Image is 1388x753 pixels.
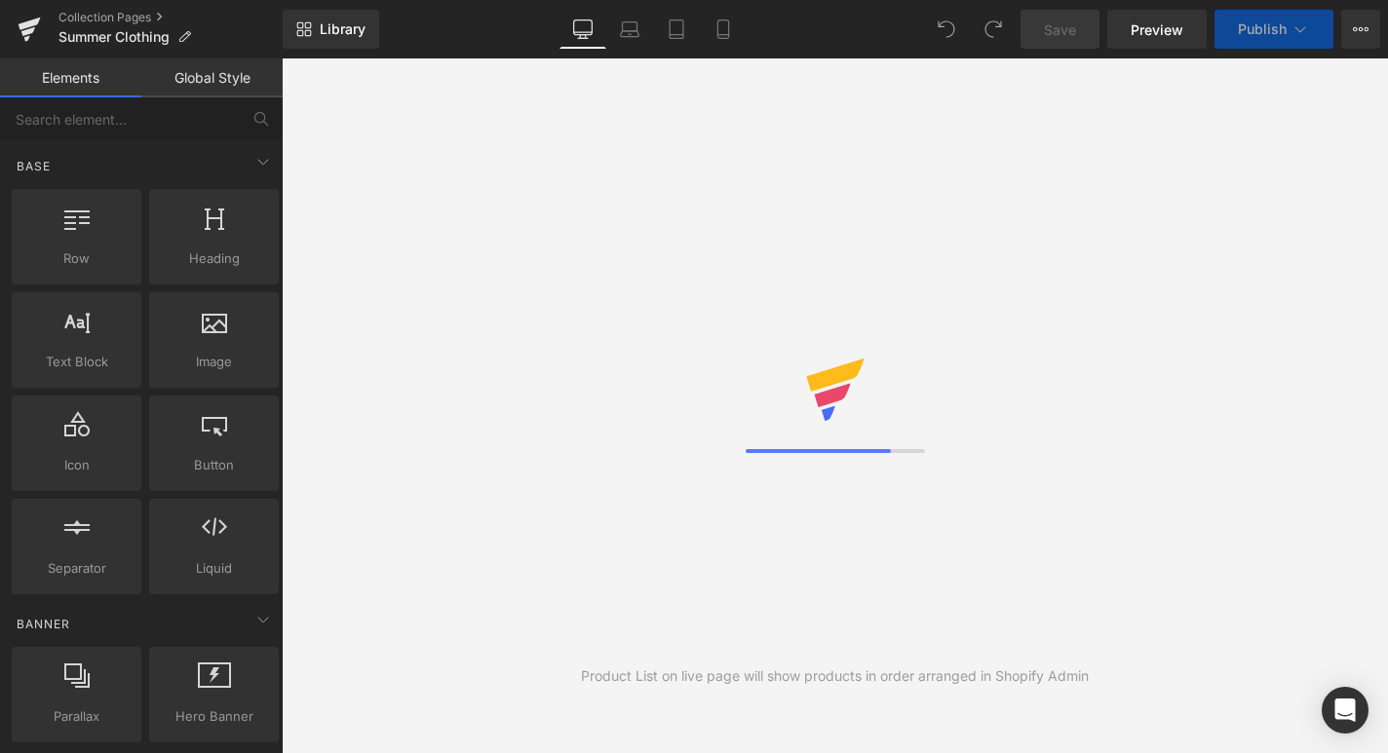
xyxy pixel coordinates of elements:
[155,352,273,372] span: Image
[1214,10,1333,49] button: Publish
[15,157,53,175] span: Base
[559,10,606,49] a: Desktop
[974,10,1013,49] button: Redo
[18,352,135,372] span: Text Block
[1107,10,1207,49] a: Preview
[653,10,700,49] a: Tablet
[155,248,273,269] span: Heading
[141,58,283,97] a: Global Style
[155,558,273,579] span: Liquid
[1131,19,1183,40] span: Preview
[18,455,135,475] span: Icon
[18,558,135,579] span: Separator
[700,10,747,49] a: Mobile
[18,248,135,269] span: Row
[155,706,273,727] span: Hero Banner
[927,10,966,49] button: Undo
[1044,19,1076,40] span: Save
[155,455,273,475] span: Button
[606,10,653,49] a: Laptop
[320,20,366,38] span: Library
[58,29,170,45] span: Summer Clothing
[15,615,72,633] span: Banner
[1322,687,1369,734] div: Open Intercom Messenger
[18,706,135,727] span: Parallax
[58,10,283,25] a: Collection Pages
[581,665,1089,687] div: Product List on live page will show products in order arranged in Shopify Admin
[283,10,379,49] a: New Library
[1341,10,1380,49] button: More
[1238,21,1287,37] span: Publish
